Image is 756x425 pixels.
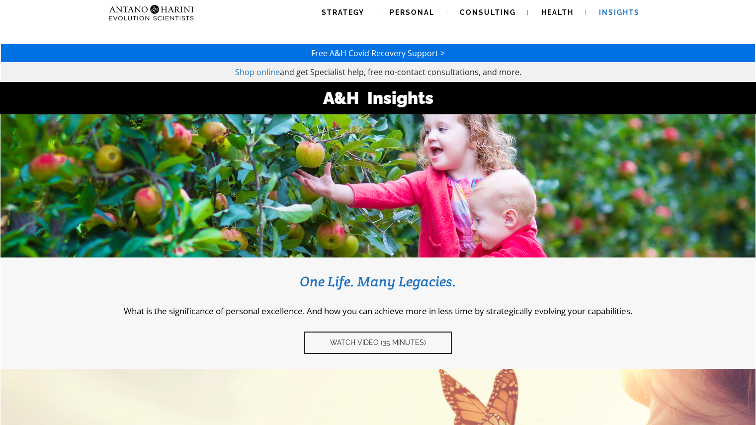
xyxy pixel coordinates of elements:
[599,8,640,16] span: Insights
[541,8,574,16] span: Health
[280,67,521,78] span: and get Specialist help, free no-contact consultations, and more.
[323,88,433,108] strong: A&H Insights
[460,8,516,16] span: Consulting
[304,332,452,354] a: Watch video (35 Minutes)
[322,8,364,16] span: Strategy
[15,272,741,290] h3: One Life. Many Legacies.
[330,339,426,347] span: Watch video (35 Minutes)
[235,67,280,78] a: Shop online
[390,8,434,16] span: Personal
[311,48,445,59] a: Free A&H Covid Recovery Support >
[15,305,741,317] p: What is the significance of personal excellence. And how you can achieve more in less time by str...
